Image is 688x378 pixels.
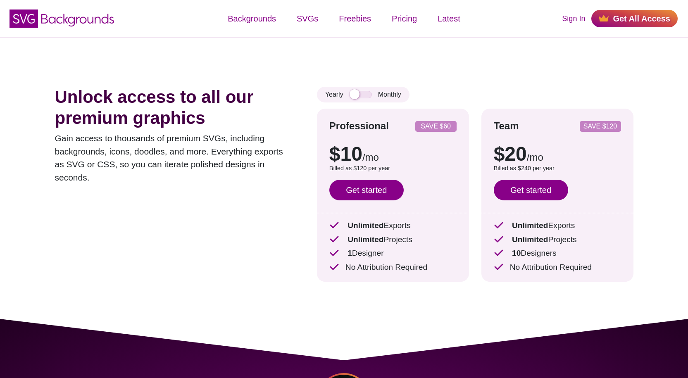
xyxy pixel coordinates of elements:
strong: Team [494,120,519,131]
strong: 1 [348,249,352,257]
a: Get started [494,180,568,200]
p: No Attribution Required [329,262,457,273]
strong: Unlimited [348,235,383,244]
a: Get All Access [591,10,678,27]
p: SAVE $120 [583,123,618,130]
span: /mo [362,152,379,163]
p: Exports [329,220,457,232]
a: Backgrounds [217,6,286,31]
a: Sign In [562,13,585,24]
p: Designers [494,247,621,259]
p: Projects [329,234,457,246]
a: Get started [329,180,404,200]
div: Yearly Monthly [317,87,409,102]
p: $20 [494,144,621,164]
a: SVGs [286,6,329,31]
p: Projects [494,234,621,246]
strong: Unlimited [348,221,383,230]
strong: Professional [329,120,389,131]
strong: Unlimited [512,221,548,230]
p: Billed as $240 per year [494,164,621,173]
p: $10 [329,144,457,164]
strong: 10 [512,249,521,257]
a: Pricing [381,6,427,31]
strong: Unlimited [512,235,548,244]
p: No Attribution Required [494,262,621,273]
p: Exports [494,220,621,232]
a: Latest [427,6,470,31]
p: SAVE $60 [419,123,453,130]
p: Billed as $120 per year [329,164,457,173]
a: Freebies [329,6,381,31]
span: /mo [527,152,543,163]
h1: Unlock access to all our premium graphics [55,87,292,128]
p: Gain access to thousands of premium SVGs, including backgrounds, icons, doodles, and more. Everyt... [55,132,292,184]
p: Designer [329,247,457,259]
